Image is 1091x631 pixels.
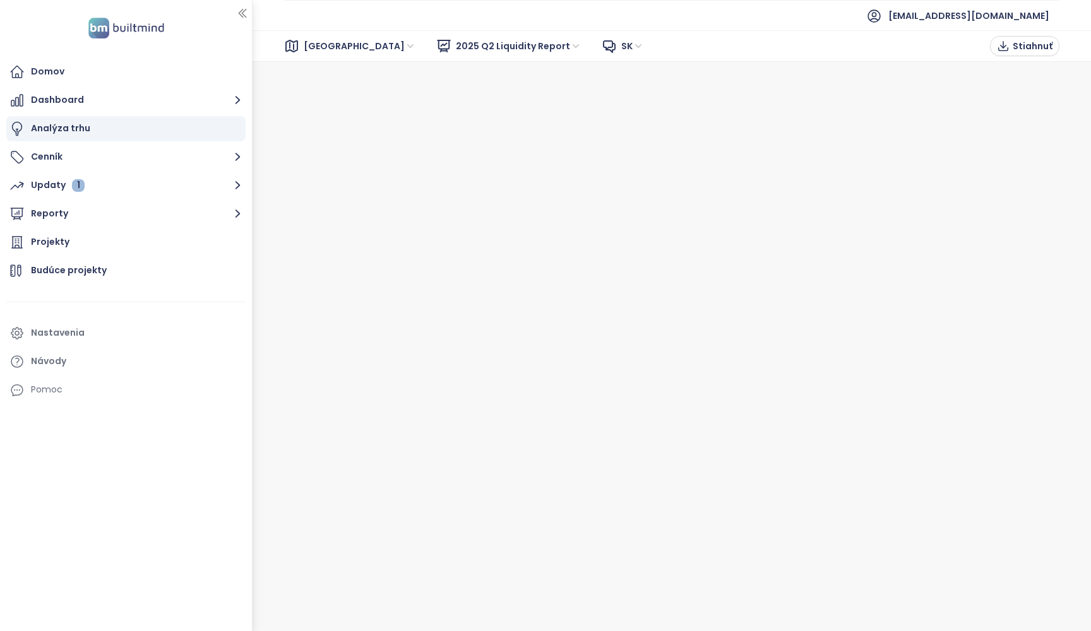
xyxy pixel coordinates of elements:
[621,37,644,56] span: sk
[31,325,85,341] div: Nastavenia
[1013,39,1052,53] span: Stiahnuť
[456,37,581,56] span: 2025 Q2 Liquidity Report
[72,179,85,192] div: 1
[31,64,64,80] div: Domov
[31,177,85,193] div: Updaty
[6,230,246,255] a: Projekty
[990,36,1059,56] button: Stiahnuť
[253,62,1091,533] iframe: Canva report
[6,173,246,198] button: Updaty 1
[6,258,246,283] a: Budúce projekty
[6,88,246,113] button: Dashboard
[31,262,107,278] div: Budúce projekty
[6,144,246,170] button: Cenník
[31,382,63,398] div: Pomoc
[31,353,66,369] div: Návody
[85,15,168,41] img: logo
[6,349,246,374] a: Návody
[888,1,1049,31] span: [EMAIL_ADDRESS][DOMAIN_NAME]
[6,116,246,141] a: Analýza trhu
[6,321,246,346] a: Nastavenia
[6,59,246,85] a: Domov
[6,201,246,227] button: Reporty
[31,234,69,250] div: Projekty
[304,37,416,56] span: Bratislava
[31,121,90,136] div: Analýza trhu
[6,377,246,403] div: Pomoc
